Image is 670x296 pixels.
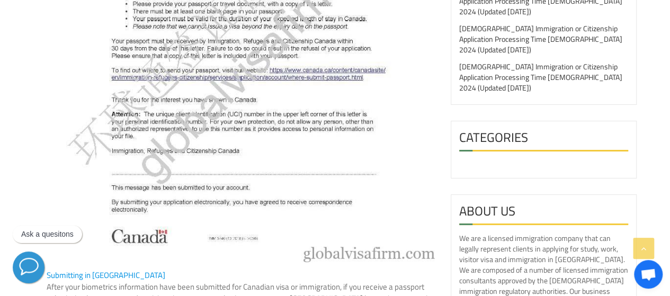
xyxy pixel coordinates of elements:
div: Open chat [634,260,663,289]
a: Go to Top [633,238,654,259]
h2: About Us [459,203,629,225]
h2: Categories [459,129,629,151]
a: [DEMOGRAPHIC_DATA] Immigration or Citizenship Application Processing Time [DEMOGRAPHIC_DATA] 2024... [459,22,622,57]
p: Ask a quesitons [21,230,74,239]
a: [DEMOGRAPHIC_DATA] Immigration or Citizenship Application Processing Time [DEMOGRAPHIC_DATA] 2024... [459,60,622,95]
span: Submitting in [GEOGRAPHIC_DATA] [47,267,165,283]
